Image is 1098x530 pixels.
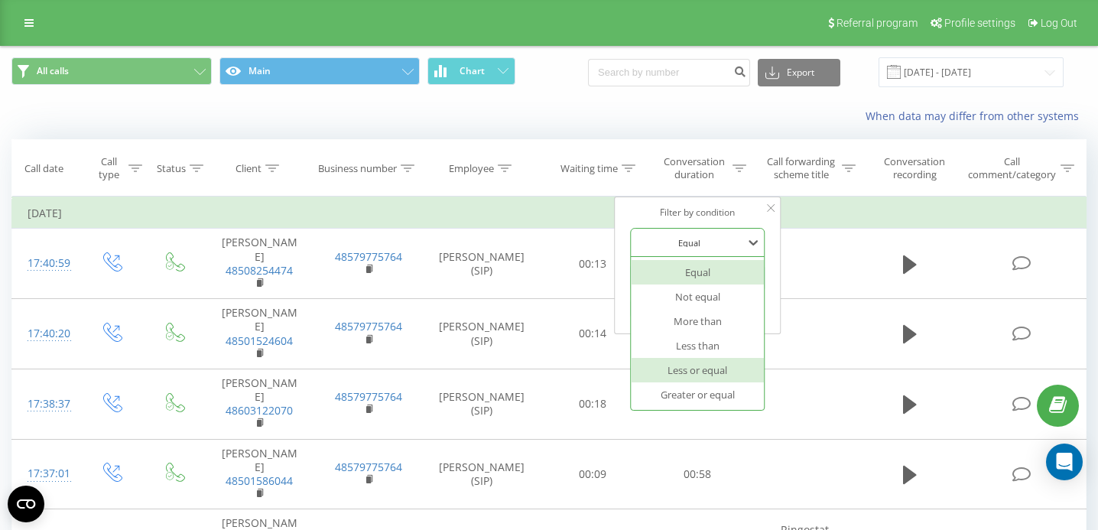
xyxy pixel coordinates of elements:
[659,155,729,181] div: Conversation duration
[427,57,515,85] button: Chart
[944,17,1015,29] span: Profile settings
[11,57,212,85] button: All calls
[219,57,420,85] button: Main
[632,358,765,382] div: Less or equal
[423,229,541,299] td: [PERSON_NAME] (SIP)
[836,17,918,29] span: Referral program
[226,333,293,348] a: 48501524604
[423,299,541,369] td: [PERSON_NAME] (SIP)
[226,263,293,278] a: 48508254474
[541,299,645,369] td: 00:14
[205,299,314,369] td: [PERSON_NAME]
[541,369,645,439] td: 00:18
[758,59,840,86] button: Export
[28,459,63,489] div: 17:37:01
[205,439,314,509] td: [PERSON_NAME]
[93,155,125,181] div: Call type
[449,162,494,175] div: Employee
[205,229,314,299] td: [PERSON_NAME]
[226,403,293,418] a: 48603122070
[8,486,44,522] button: Open CMP widget
[1046,444,1083,480] div: Open Intercom Messenger
[460,66,485,76] span: Chart
[873,155,957,181] div: Conversation recording
[632,333,765,358] div: Less than
[541,439,645,509] td: 00:09
[632,260,765,285] div: Equal
[24,162,63,175] div: Call date
[335,319,402,333] a: 48579775764
[157,162,186,175] div: Status
[645,439,750,509] td: 00:58
[764,155,838,181] div: Call forwarding scheme title
[423,439,541,509] td: [PERSON_NAME] (SIP)
[335,460,402,474] a: 48579775764
[631,205,765,220] div: Filter by condition
[37,65,69,77] span: All calls
[423,369,541,439] td: [PERSON_NAME] (SIP)
[560,162,618,175] div: Waiting time
[632,382,765,407] div: Greater or equal
[632,285,765,309] div: Not equal
[28,249,63,278] div: 17:40:59
[967,155,1057,181] div: Call comment/category
[335,249,402,264] a: 48579775764
[588,59,750,86] input: Search by number
[226,473,293,488] a: 48501586044
[1041,17,1077,29] span: Log Out
[335,389,402,404] a: 48579775764
[632,309,765,333] div: More than
[236,162,262,175] div: Client
[318,162,397,175] div: Business number
[12,198,1087,229] td: [DATE]
[28,389,63,419] div: 17:38:37
[866,109,1087,123] a: When data may differ from other systems
[28,319,63,349] div: 17:40:20
[205,369,314,439] td: [PERSON_NAME]
[541,229,645,299] td: 00:13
